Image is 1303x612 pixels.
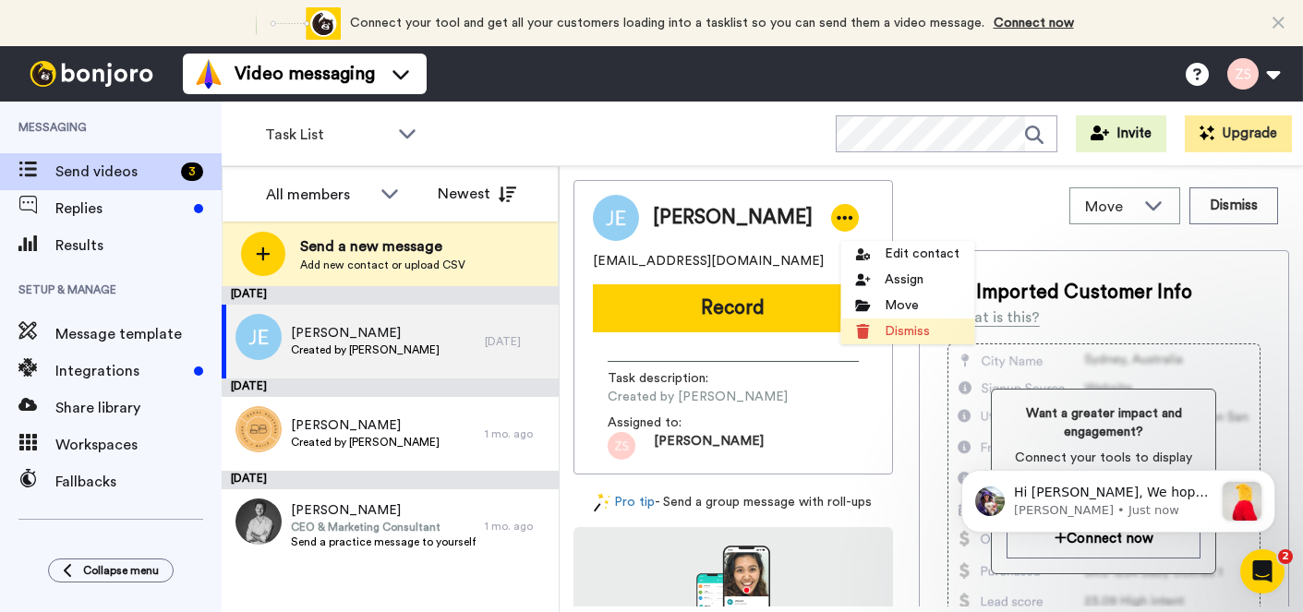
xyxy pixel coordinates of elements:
span: 2 [1278,549,1293,564]
span: Task List [265,124,389,146]
span: [EMAIL_ADDRESS][DOMAIN_NAME] [593,252,824,270]
a: Connect now [994,17,1074,30]
span: Assigned to: [608,414,737,432]
span: Created by [PERSON_NAME] [608,388,788,406]
li: Dismiss [840,318,974,344]
iframe: Intercom notifications message [934,433,1303,562]
span: Add new contact or upload CSV [300,258,465,272]
span: Connect your tool and get all your customers loading into a tasklist so you can send them a video... [350,17,984,30]
div: All members [266,184,371,206]
img: bj-logo-header-white.svg [22,61,161,87]
span: Integrations [55,360,187,382]
iframe: Intercom live chat [1240,549,1285,594]
img: 18b98fcd-545c-4ba7-b703-f829fd516e68.jpg [235,498,282,545]
img: Image of James E Flanagan Jr [593,195,639,241]
img: vm-color.svg [194,59,223,89]
span: [PERSON_NAME] [291,416,440,435]
button: Newest [424,175,530,212]
span: [PERSON_NAME] [291,324,440,342]
span: Message template [55,323,222,345]
span: Imported Customer Info [976,279,1192,306]
span: Fallbacks [55,471,222,493]
button: Record [593,284,874,332]
span: Created by [PERSON_NAME] [291,342,440,357]
span: Video messaging [235,61,375,87]
span: Want a greater impact and engagement? [1007,404,1200,441]
li: Edit contact [840,241,974,267]
span: [PERSON_NAME] [654,432,764,460]
span: Workspaces [55,434,222,456]
button: Collapse menu [48,558,174,582]
div: [DATE] [222,378,559,397]
img: 915bc65c-1053-4746-ae19-240c4fe2fd7a.png [235,406,282,452]
span: Collapse menu [83,563,159,578]
span: Replies [55,198,187,220]
button: Upgrade [1185,115,1292,152]
span: Hi [PERSON_NAME], We hope you and your customers have been having a great time with [PERSON_NAME]... [80,52,280,378]
div: What is this? [951,306,1040,329]
div: [DATE] [222,471,559,489]
span: [PERSON_NAME] [291,501,476,520]
img: zs.png [608,432,635,460]
img: magic-wand.svg [594,493,610,512]
div: [DATE] [222,286,559,305]
div: [DATE] [485,334,549,349]
span: Created by [PERSON_NAME] [291,435,440,450]
span: [PERSON_NAME] [653,204,813,232]
span: Send a practice message to yourself [291,534,476,549]
li: Move [840,293,974,318]
div: animation [239,7,341,40]
img: je.png [235,314,282,360]
span: Task description : [608,369,737,388]
div: 3 [181,162,203,181]
span: Send videos [55,161,174,183]
div: - Send a group message with roll-ups [573,493,893,512]
span: CEO & Marketing Consultant [291,520,476,534]
p: Message from Amy, sent Just now [80,69,280,86]
li: Assign [840,267,974,293]
span: Results [55,234,222,257]
span: Share library [55,397,222,419]
span: Move [1085,196,1135,218]
div: 1 mo. ago [485,426,549,441]
div: 1 mo. ago [485,519,549,534]
button: Dismiss [1189,187,1278,224]
button: Invite [1076,115,1166,152]
a: Pro tip [594,493,655,512]
span: Send a new message [300,235,465,258]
